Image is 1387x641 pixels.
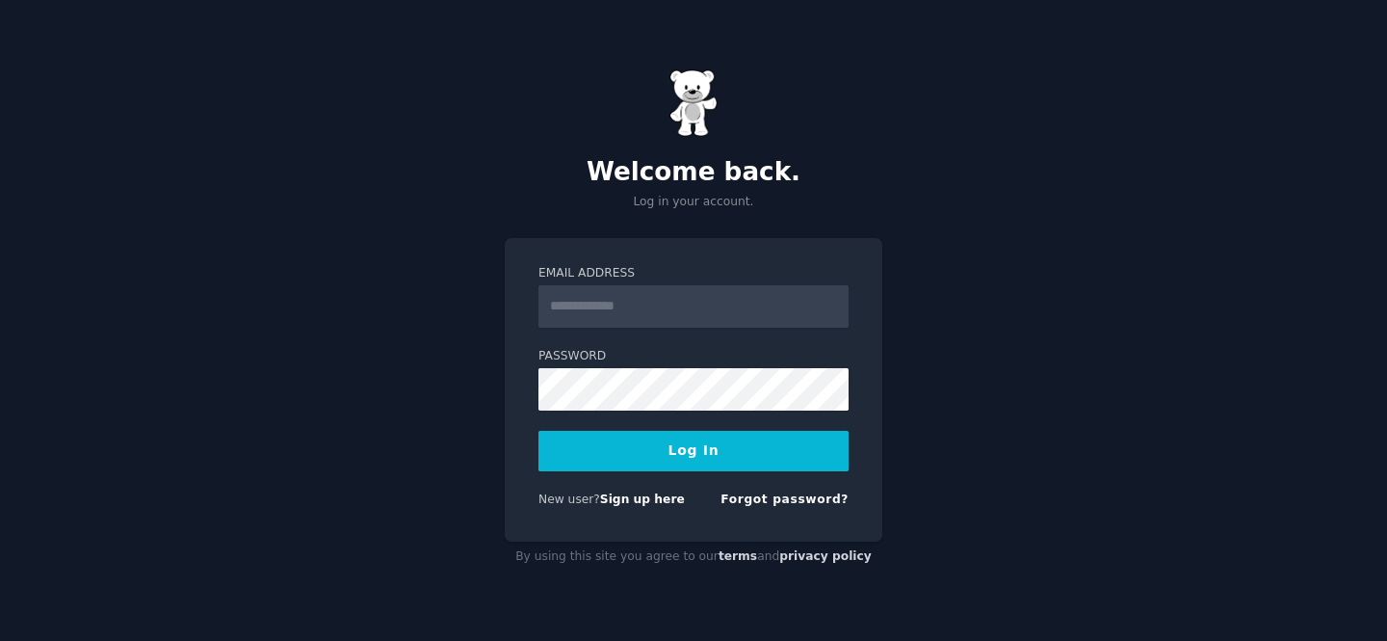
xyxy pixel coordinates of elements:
[538,348,849,365] label: Password
[719,549,757,563] a: terms
[505,542,882,573] div: By using this site you agree to our and
[669,69,718,137] img: Gummy Bear
[505,157,882,188] h2: Welcome back.
[505,194,882,211] p: Log in your account.
[779,549,872,563] a: privacy policy
[538,493,600,506] span: New user?
[600,493,685,506] a: Sign up here
[538,265,849,282] label: Email Address
[538,431,849,471] button: Log In
[720,493,849,506] a: Forgot password?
